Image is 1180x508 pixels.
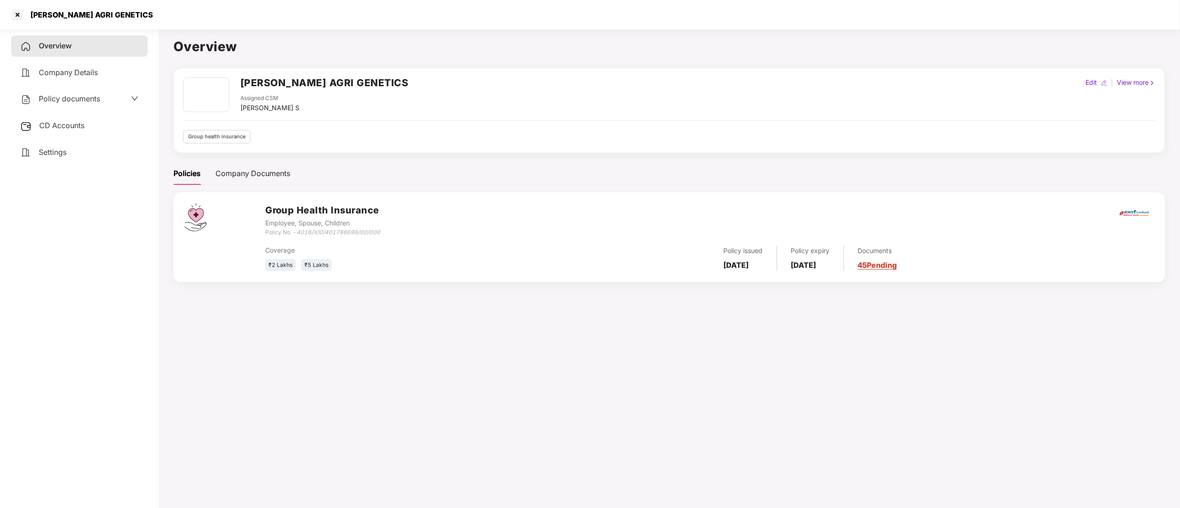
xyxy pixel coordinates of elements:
[183,130,250,143] div: Group health insurance
[39,94,100,103] span: Policy documents
[185,203,207,231] img: svg+xml;base64,PHN2ZyB4bWxucz0iaHR0cDovL3d3dy53My5vcmcvMjAwMC9zdmciIHdpZHRoPSI0Ny43MTQiIGhlaWdodD...
[20,147,31,158] img: svg+xml;base64,PHN2ZyB4bWxucz0iaHR0cDovL3d3dy53My5vcmcvMjAwMC9zdmciIHdpZHRoPSIyNCIgaGVpZ2h0PSIyNC...
[1101,80,1108,86] img: editIcon
[724,260,749,270] b: [DATE]
[791,260,816,270] b: [DATE]
[39,68,98,77] span: Company Details
[724,246,763,256] div: Policy issued
[215,168,290,179] div: Company Documents
[265,203,380,218] h3: Group Health Insurance
[240,103,299,113] div: [PERSON_NAME] S
[1084,77,1099,88] div: Edit
[265,228,380,237] div: Policy No. -
[1115,77,1157,88] div: View more
[39,148,66,157] span: Settings
[131,95,138,102] span: down
[173,168,201,179] div: Policies
[240,94,299,103] div: Assigned CSM
[39,121,84,130] span: CD Accounts
[20,94,31,105] img: svg+xml;base64,PHN2ZyB4bWxucz0iaHR0cDovL3d3dy53My5vcmcvMjAwMC9zdmciIHdpZHRoPSIyNCIgaGVpZ2h0PSIyNC...
[297,229,380,236] i: 4016/X/O/401786698/00/000
[20,121,32,132] img: svg+xml;base64,PHN2ZyB3aWR0aD0iMjUiIGhlaWdodD0iMjQiIHZpZXdCb3g9IjAgMCAyNSAyNCIgZmlsbD0ibm9uZSIgeG...
[265,218,380,228] div: Employee, Spouse, Children
[20,41,31,52] img: svg+xml;base64,PHN2ZyB4bWxucz0iaHR0cDovL3d3dy53My5vcmcvMjAwMC9zdmciIHdpZHRoPSIyNCIgaGVpZ2h0PSIyNC...
[20,67,31,78] img: svg+xml;base64,PHN2ZyB4bWxucz0iaHR0cDovL3d3dy53My5vcmcvMjAwMC9zdmciIHdpZHRoPSIyNCIgaGVpZ2h0PSIyNC...
[265,259,296,272] div: ₹2 Lakhs
[1149,80,1156,86] img: rightIcon
[265,245,561,255] div: Coverage
[1109,77,1115,88] div: |
[858,260,897,270] a: 45 Pending
[791,246,830,256] div: Policy expiry
[25,10,153,19] div: [PERSON_NAME] AGRI GENETICS
[240,75,409,90] h2: [PERSON_NAME] AGRI GENETICS
[858,246,897,256] div: Documents
[39,41,72,50] span: Overview
[1118,207,1151,219] img: icici.png
[301,259,332,272] div: ₹5 Lakhs
[173,36,1165,57] h1: Overview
